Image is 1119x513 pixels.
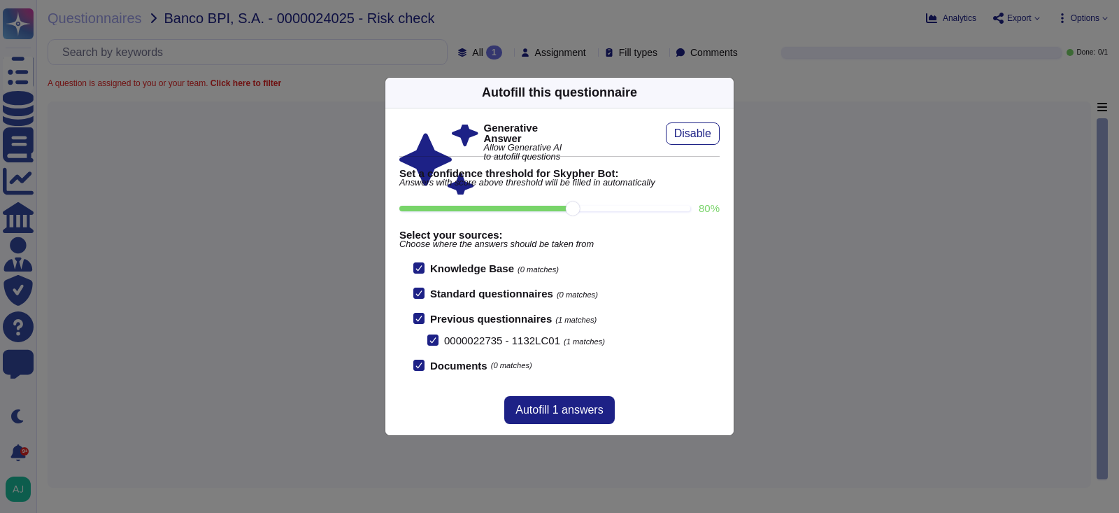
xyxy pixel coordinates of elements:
span: Answers with score above threshold will be filled in automatically [399,178,720,188]
b: Generative Answer [484,122,563,143]
span: 0000022735 - 1132LC01 [444,335,560,346]
label: 80 % [699,203,720,213]
button: Autofill 1 answers [504,396,614,424]
button: Disable [666,122,720,145]
b: Standard questionnaires [430,288,553,300]
b: Documents [430,360,487,371]
span: (0 matches) [518,265,559,274]
b: Select your sources: [399,230,720,240]
div: Autofill this questionnaire [482,83,637,102]
span: (1 matches) [555,316,597,324]
span: Autofill 1 answers [515,405,603,416]
b: Knowledge Base [430,262,514,274]
span: (0 matches) [491,362,532,370]
b: Previous questionnaires [430,313,552,325]
span: (0 matches) [557,290,598,299]
span: Choose where the answers should be taken from [399,240,720,249]
b: Set a confidence threshold for Skypher Bot: [399,168,720,178]
span: (1 matches) [564,337,605,346]
span: Disable [674,128,711,139]
span: Allow Generative AI to autofill questions [484,143,563,162]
